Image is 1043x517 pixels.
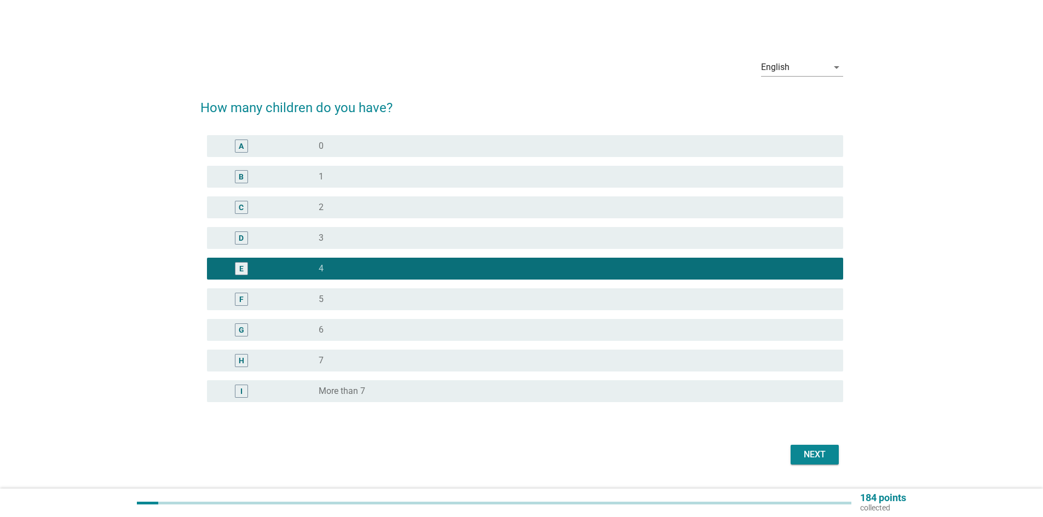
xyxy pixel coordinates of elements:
label: 5 [319,294,324,305]
div: A [239,140,244,152]
div: Next [799,448,830,461]
div: D [239,232,244,243]
label: More than 7 [319,386,365,397]
i: arrow_drop_down [830,61,843,74]
label: 2 [319,202,324,213]
div: E [239,263,244,274]
div: F [239,293,244,305]
label: 6 [319,324,324,335]
label: 7 [319,355,324,366]
label: 4 [319,263,324,274]
div: I [240,385,243,397]
div: H [239,355,244,366]
p: 184 points [860,493,906,503]
div: English [761,62,790,72]
button: Next [791,445,839,464]
div: C [239,201,244,213]
div: G [239,324,244,335]
div: B [239,171,244,182]
h2: How many children do you have? [200,87,843,118]
label: 0 [319,141,324,152]
label: 1 [319,171,324,182]
p: collected [860,503,906,513]
label: 3 [319,233,324,243]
